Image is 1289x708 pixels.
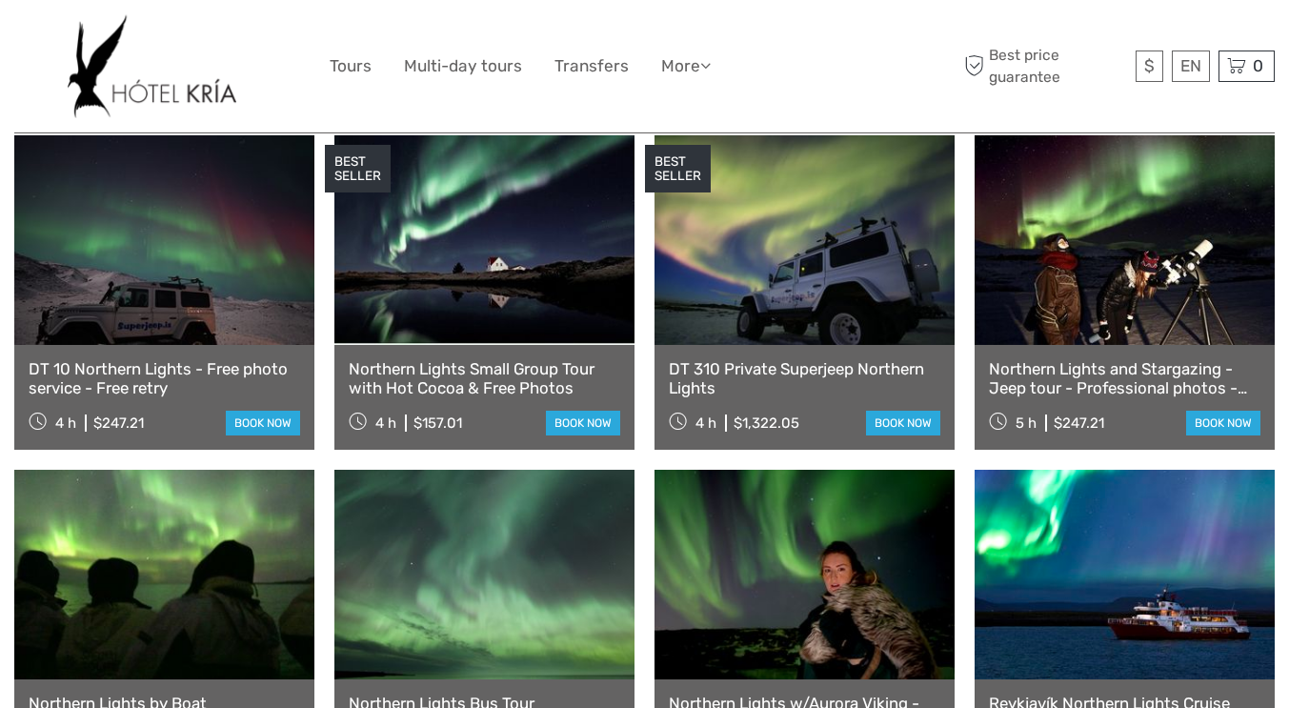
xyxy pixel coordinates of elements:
span: 4 h [55,415,76,432]
img: 532-e91e591f-ac1d-45f7-9962-d0f146f45aa0_logo_big.jpg [68,14,236,118]
a: book now [546,411,620,435]
a: book now [1186,411,1260,435]
div: BEST SELLER [325,145,391,192]
div: $157.01 [413,415,462,432]
a: book now [866,411,940,435]
div: $247.21 [93,415,144,432]
div: $1,322.05 [734,415,799,432]
span: $ [1144,56,1155,75]
a: book now [226,411,300,435]
a: Tours [330,52,372,80]
a: Northern Lights and Stargazing - Jeep tour - Professional photos - Free re-run [989,359,1260,398]
div: EN [1172,51,1210,82]
span: 4 h [375,415,396,432]
span: 0 [1250,56,1266,75]
a: Multi-day tours [404,52,522,80]
a: Transfers [554,52,629,80]
div: BEST SELLER [645,145,711,192]
div: $247.21 [1054,415,1104,432]
span: Best price guarantee [959,45,1131,87]
a: DT 310 Private Superjeep Northern Lights [669,359,940,398]
a: More [661,52,711,80]
a: DT 10 Northern Lights - Free photo service - Free retry [29,359,300,398]
a: Northern Lights Small Group Tour with Hot Cocoa & Free Photos [349,359,620,398]
span: 5 h [1016,415,1037,432]
span: 4 h [695,415,716,432]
